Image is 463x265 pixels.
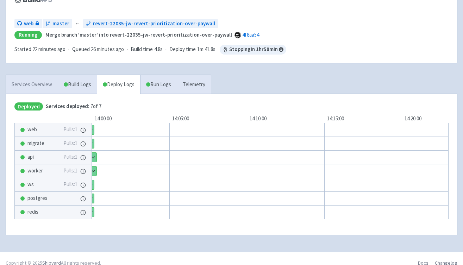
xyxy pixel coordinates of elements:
[14,31,42,39] div: Running
[169,115,247,123] div: 14:05:00
[14,45,286,55] div: · · ·
[63,126,77,134] span: Pulls: 1
[24,20,33,28] span: web
[93,20,215,28] span: revert-22035-jw-revert-prioritization-over-paywall
[43,19,72,29] a: master
[27,208,38,216] span: redis
[247,115,324,123] div: 14:10:00
[63,167,77,175] span: Pulls: 1
[6,75,58,94] a: Services Overview
[27,194,48,202] span: postgres
[140,75,177,94] a: Run Logs
[14,19,42,29] a: web
[220,45,286,55] span: Stopping in 1 hr 58 min
[27,139,44,147] span: migrate
[58,75,97,94] a: Build Logs
[83,19,218,29] a: revert-22035-jw-revert-prioritization-over-paywall
[63,153,77,161] span: Pulls: 1
[14,102,43,111] span: Deployed
[154,45,163,53] span: 4.8s
[72,46,124,52] span: Queued
[32,46,65,52] time: 22 minutes ago
[14,46,65,52] span: Started
[91,46,124,52] time: 26 minutes ago
[52,20,69,28] span: master
[324,115,402,123] div: 14:15:00
[27,181,34,189] span: ws
[197,45,215,53] span: 1m 41.8s
[27,167,43,175] span: worker
[177,75,211,94] a: Telemetry
[131,45,153,53] span: Build time
[46,103,89,109] span: Services deployed:
[75,20,80,28] span: ←
[242,31,259,38] a: 4f8aa54
[46,102,101,111] span: 7 of 7
[63,181,77,189] span: Pulls: 1
[97,75,140,94] a: Deploy Logs
[92,115,169,123] div: 14:00:00
[27,126,37,134] span: web
[45,31,232,38] strong: Merge branch 'master' into revert-22035-jw-revert-prioritization-over-paywall
[27,153,34,161] span: api
[63,139,77,147] span: Pulls: 1
[169,45,196,53] span: Deploy time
